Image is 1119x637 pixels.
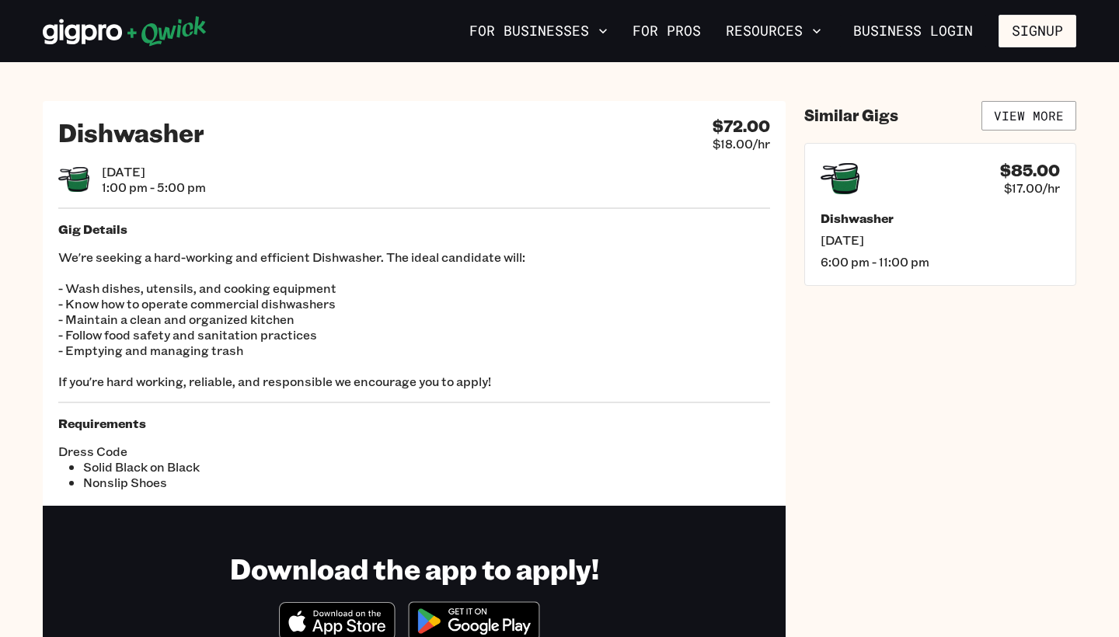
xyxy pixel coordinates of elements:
li: Nonslip Shoes [83,475,414,490]
h2: Dishwasher [58,117,204,148]
a: View More [981,101,1076,131]
span: 6:00 pm - 11:00 pm [821,254,1060,270]
a: $85.00$17.00/hrDishwasher[DATE]6:00 pm - 11:00 pm [804,143,1076,286]
a: Business Login [840,15,986,47]
span: [DATE] [102,164,206,179]
h5: Dishwasher [821,211,1060,226]
span: 1:00 pm - 5:00 pm [102,179,206,195]
h1: Download the app to apply! [230,551,599,586]
h4: $85.00 [1000,161,1060,180]
span: $18.00/hr [713,136,770,151]
button: For Businesses [463,18,614,44]
h4: Similar Gigs [804,106,898,125]
button: Resources [720,18,828,44]
p: We're seeking a hard-working and efficient Dishwasher. The ideal candidate will: - Wash dishes, u... [58,249,770,389]
h5: Gig Details [58,221,770,237]
span: Dress Code [58,444,414,459]
a: For Pros [626,18,707,44]
span: [DATE] [821,232,1060,248]
span: $17.00/hr [1004,180,1060,196]
h5: Requirements [58,416,770,431]
button: Signup [999,15,1076,47]
li: Solid Black on Black [83,459,414,475]
h4: $72.00 [713,117,770,136]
